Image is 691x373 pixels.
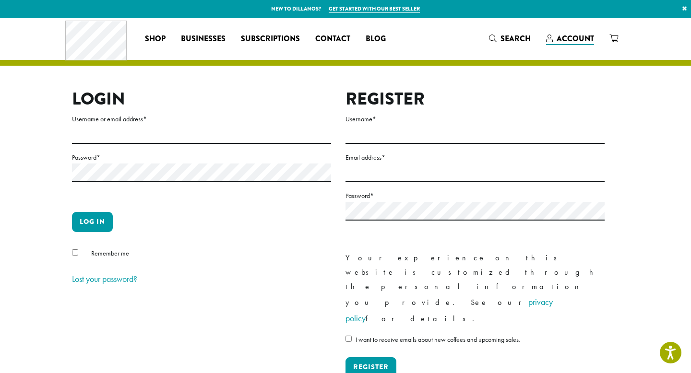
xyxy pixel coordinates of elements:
[345,336,352,342] input: I want to receive emails about new coffees and upcoming sales.
[557,33,594,44] span: Account
[72,152,331,163] label: Password
[72,212,113,232] button: Log in
[72,113,331,125] label: Username or email address
[500,33,531,44] span: Search
[145,33,166,45] span: Shop
[345,296,553,324] a: privacy policy
[345,113,605,125] label: Username
[345,152,605,163] label: Email address
[345,251,605,326] p: Your experience on this website is customized through the personal information you provide. See o...
[345,89,605,109] h2: Register
[366,33,386,45] span: Blog
[345,190,605,202] label: Password
[481,31,538,47] a: Search
[315,33,350,45] span: Contact
[329,5,420,13] a: Get started with our best seller
[91,249,129,257] span: Remember me
[72,273,137,284] a: Lost your password?
[241,33,300,45] span: Subscriptions
[137,31,173,47] a: Shop
[356,335,520,344] span: I want to receive emails about new coffees and upcoming sales.
[72,89,331,109] h2: Login
[181,33,226,45] span: Businesses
